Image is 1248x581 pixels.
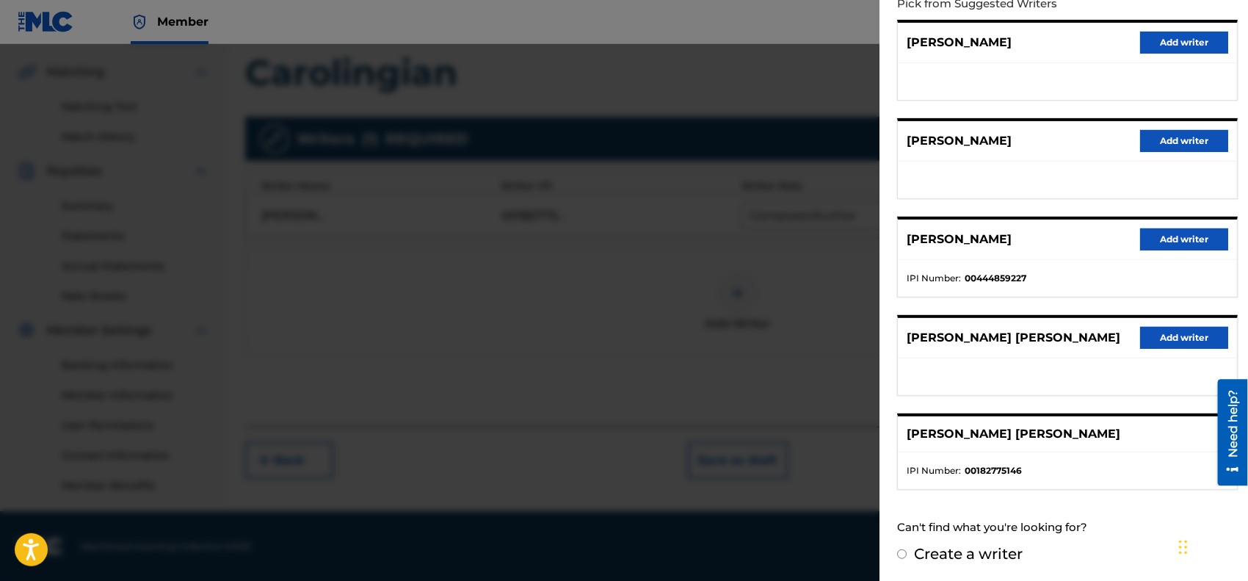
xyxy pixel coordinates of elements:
button: Add writer [1140,32,1228,54]
span: Member [157,13,208,30]
strong: 00182775146 [965,464,1022,477]
div: Can't find what you're looking for? [897,512,1238,544]
button: Add writer [1140,327,1228,349]
img: Top Rightsholder [131,13,148,31]
p: [PERSON_NAME] [PERSON_NAME] [907,329,1120,347]
p: [PERSON_NAME] [907,34,1012,51]
p: [PERSON_NAME] [907,231,1012,248]
iframe: Resource Center [1207,379,1248,486]
div: Drag [1179,525,1188,569]
iframe: Chat Widget [1175,510,1248,581]
strong: 00444859227 [965,272,1026,285]
p: [PERSON_NAME] [907,132,1012,150]
img: MLC Logo [18,11,74,32]
span: IPI Number : [907,272,961,285]
p: [PERSON_NAME] [PERSON_NAME] [907,425,1120,443]
label: Create a writer [914,545,1023,563]
span: IPI Number : [907,464,961,477]
div: Need help? [16,10,36,78]
button: Add writer [1140,228,1228,250]
button: Add writer [1140,130,1228,152]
